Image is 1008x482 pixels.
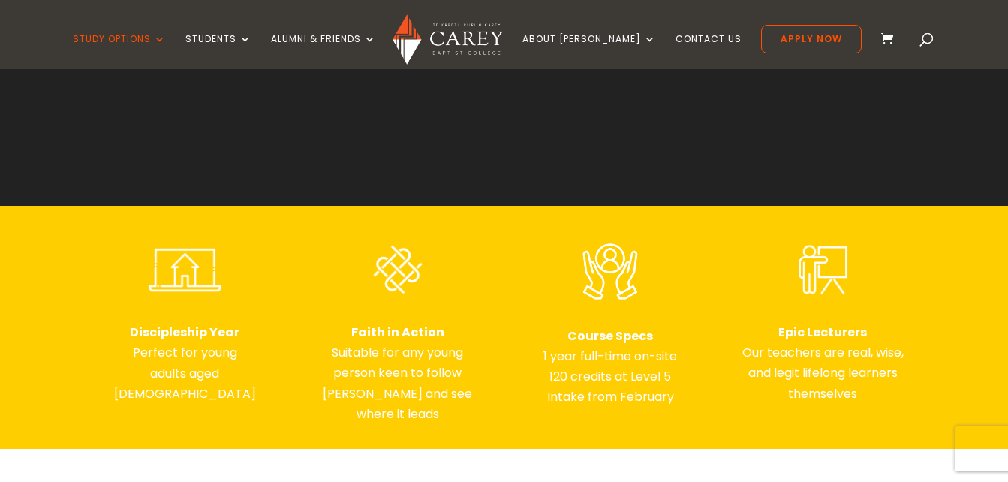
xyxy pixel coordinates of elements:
[314,322,482,424] div: Page 1
[739,322,907,404] div: Page 1
[73,34,166,69] a: Study Options
[560,239,661,304] img: Dedicated Support WHITE
[778,324,867,341] strong: Epic Lecturers
[393,14,503,65] img: Carey Baptist College
[114,344,256,402] span: Perfect for young adults aged [DEMOGRAPHIC_DATA]
[526,326,694,408] p: 1 year full-time on-site 120 credits at Level 5 Intake from February
[130,324,239,341] strong: Discipleship Year
[739,322,907,404] p: Our teachers are real, wise, and legit lifelong learners themselves
[134,239,236,300] img: Flexible Learning WHITE
[271,34,376,69] a: Alumni & Friends
[761,25,862,53] a: Apply Now
[567,327,653,345] strong: Course Specs
[351,324,444,341] strong: Faith in Action
[772,239,874,300] img: Expert Lecturers WHITE
[185,34,251,69] a: Students
[676,34,742,69] a: Contact Us
[323,344,472,423] span: Suitable for any young person keen to follow [PERSON_NAME] and see where it leads
[101,322,269,404] div: Page 1
[522,34,656,69] a: About [PERSON_NAME]
[348,239,449,300] img: Diverse & Inclusive WHITE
